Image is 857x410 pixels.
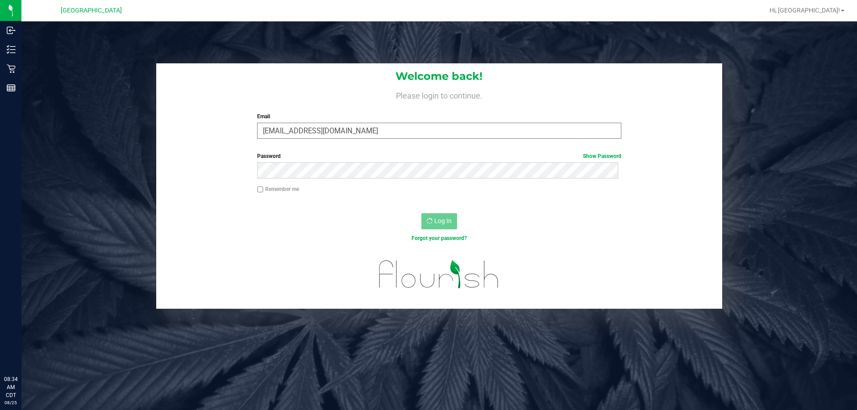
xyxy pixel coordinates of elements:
[7,64,16,73] inline-svg: Retail
[368,252,510,297] img: flourish_logo.svg
[4,375,17,399] p: 08:34 AM CDT
[4,399,17,406] p: 08/25
[257,186,263,193] input: Remember me
[421,213,457,229] button: Log In
[257,112,621,120] label: Email
[412,235,467,241] a: Forgot your password?
[434,217,452,224] span: Log In
[7,83,16,92] inline-svg: Reports
[156,70,722,82] h1: Welcome back!
[257,185,299,193] label: Remember me
[257,153,281,159] span: Password
[770,7,840,14] span: Hi, [GEOGRAPHIC_DATA]!
[583,153,621,159] a: Show Password
[156,89,722,100] h4: Please login to continue.
[61,7,122,14] span: [GEOGRAPHIC_DATA]
[7,26,16,35] inline-svg: Inbound
[7,45,16,54] inline-svg: Inventory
